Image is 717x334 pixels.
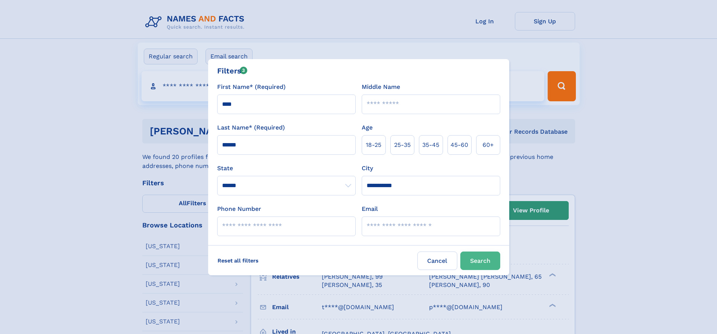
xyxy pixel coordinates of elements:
[217,65,248,76] div: Filters
[483,140,494,149] span: 60+
[366,140,381,149] span: 18‑25
[217,123,285,132] label: Last Name* (Required)
[362,123,373,132] label: Age
[362,164,373,173] label: City
[394,140,411,149] span: 25‑35
[362,204,378,214] label: Email
[217,204,261,214] label: Phone Number
[451,140,468,149] span: 45‑60
[362,82,400,92] label: Middle Name
[217,82,286,92] label: First Name* (Required)
[460,252,500,270] button: Search
[417,252,457,270] label: Cancel
[213,252,263,270] label: Reset all filters
[422,140,439,149] span: 35‑45
[217,164,356,173] label: State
